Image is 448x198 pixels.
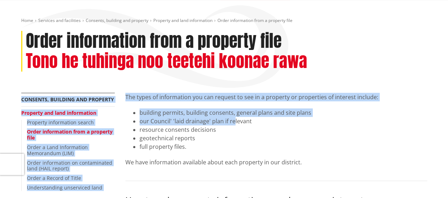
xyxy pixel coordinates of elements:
a: Services and facilities [38,17,81,23]
a: Consents, building and property [86,17,148,23]
a: Order information from a property file [27,128,113,141]
a: Understanding unserviced land [27,184,102,191]
p: The types of information you can request to see in a property or properties of interest include: [125,93,427,101]
a: Property and land information [153,17,212,23]
li: full property files. [140,142,427,151]
a: Order a Record of Title [27,175,81,181]
li: building permits, building consents, general plans and site plans [140,108,427,117]
h1: Order information from a property file [26,31,282,51]
iframe: Messenger Launcher [415,168,441,194]
a: Consents, building and property [21,96,114,103]
a: Order a Land Information Memorandum (LIM) [27,144,88,157]
li: our Council' 'laid drainage' plan if relevant [140,117,427,125]
li: geotechnical reports [140,134,427,142]
h2: Tono he tuhinga noo teetehi koonae rawa [26,51,307,72]
a: Home [21,17,33,23]
a: Order information on contaminated land (HAIL report) [27,159,112,172]
nav: breadcrumb [21,18,427,24]
p: We have information available about each property in our district. [125,158,427,166]
a: Property and land information [21,109,96,116]
li: resource consents decisions [140,125,427,134]
a: Property information search [27,119,94,126]
span: Order information from a property file [217,17,293,23]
